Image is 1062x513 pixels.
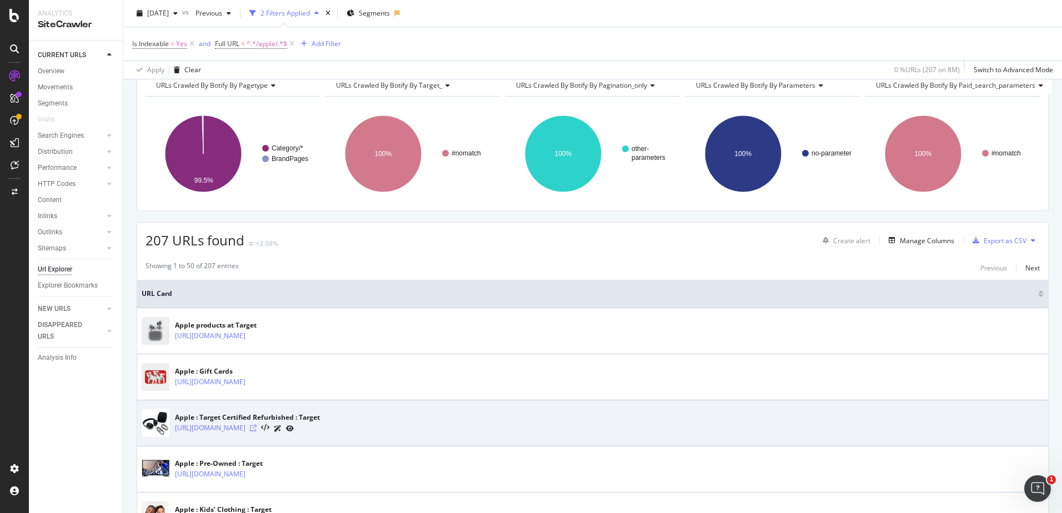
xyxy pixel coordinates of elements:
[147,8,169,18] span: 2025 Aug. 11th
[38,210,57,222] div: Inlinks
[38,98,68,109] div: Segments
[991,149,1021,157] text: #nomatch
[132,4,182,22] button: [DATE]
[894,65,960,74] div: 0 % URLs ( 207 on 8M )
[199,39,211,48] div: and
[38,162,77,174] div: Performance
[325,105,500,202] svg: A chart.
[555,150,572,158] text: 100%
[38,114,66,125] a: Visits
[286,423,294,434] a: URL Inspection
[359,8,390,18] span: Segments
[632,154,665,162] text: parameters
[175,423,246,434] a: [URL][DOMAIN_NAME]
[685,105,860,202] svg: A chart.
[980,263,1007,273] div: Previous
[38,210,104,222] a: Inlinks
[156,81,268,90] span: URLs Crawled By Botify By pagetype
[38,264,72,275] div: Url Explorer
[38,194,115,206] a: Content
[38,319,104,343] a: DISAPPEARED URLS
[811,149,851,157] text: no-parameter
[171,39,174,48] span: =
[38,49,86,61] div: CURRENT URLS
[132,39,169,48] span: Is Indexable
[272,144,303,152] text: Category/*
[38,162,104,174] a: Performance
[175,330,246,341] a: [URL][DOMAIN_NAME]
[974,65,1053,74] div: Switch to Advanced Mode
[1025,263,1040,273] div: Next
[1025,261,1040,274] button: Next
[38,49,104,61] a: CURRENT URLS
[38,178,76,190] div: HTTP Codes
[818,232,870,249] button: Create alert
[175,366,294,376] div: Apple : Gift Cards
[980,261,1007,274] button: Previous
[874,77,1052,94] h4: URLs Crawled By Botify By paid_search_parameters
[38,243,66,254] div: Sitemaps
[900,236,954,245] div: Manage Columns
[38,243,104,254] a: Sitemaps
[915,150,932,158] text: 100%
[297,37,341,51] button: Add Filter
[38,82,115,93] a: Movements
[336,81,442,90] span: URLs Crawled By Botify By target_
[182,7,191,17] span: vs
[38,303,71,315] div: NEW URLS
[1047,475,1056,484] span: 1
[147,65,164,74] div: Apply
[175,376,246,388] a: [URL][DOMAIN_NAME]
[142,317,169,345] img: main image
[215,39,239,48] span: Full URL
[261,424,269,432] button: View HTML Source
[38,352,77,364] div: Analysis Info
[38,130,84,142] div: Search Engines
[452,149,481,157] text: #nomatch
[274,423,282,434] a: AI Url Details
[176,36,187,52] span: Yes
[865,105,1040,202] svg: A chart.
[241,39,245,48] span: =
[514,77,670,94] h4: URLs Crawled By Botify By pagination_only
[38,9,114,18] div: Analytics
[175,469,246,480] a: [URL][DOMAIN_NAME]
[38,227,104,238] a: Outlinks
[250,425,257,431] a: Visit Online Page
[272,155,308,163] text: BrandPages
[38,66,115,77] a: Overview
[312,39,341,48] div: Add Filter
[38,66,64,77] div: Overview
[38,280,98,291] div: Explorer Bookmarks
[142,455,169,483] img: main image
[191,8,222,18] span: Previous
[38,130,104,142] a: Search Engines
[199,38,211,49] button: and
[194,177,213,184] text: 99.5%
[876,81,1035,90] span: URLs Crawled By Botify By paid_search_parameters
[38,178,104,190] a: HTTP Codes
[342,4,394,22] button: Segments
[38,82,73,93] div: Movements
[1024,475,1051,502] iframe: Intercom live chat
[132,61,164,79] button: Apply
[175,320,294,330] div: Apple products at Target
[833,236,870,245] div: Create alert
[38,319,94,343] div: DISAPPEARED URLS
[38,194,62,206] div: Content
[38,98,115,109] a: Segments
[38,146,73,158] div: Distribution
[154,77,310,94] h4: URLs Crawled By Botify By pagetype
[142,409,169,437] img: main image
[38,18,114,31] div: SiteCrawler
[169,61,201,79] button: Clear
[142,363,169,391] img: main image
[632,145,649,153] text: other-
[323,8,333,19] div: times
[247,36,287,52] span: ^.*/apple/.*$
[516,81,647,90] span: URLs Crawled By Botify By pagination_only
[694,77,850,94] h4: URLs Crawled By Botify By parameters
[38,280,115,291] a: Explorer Bookmarks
